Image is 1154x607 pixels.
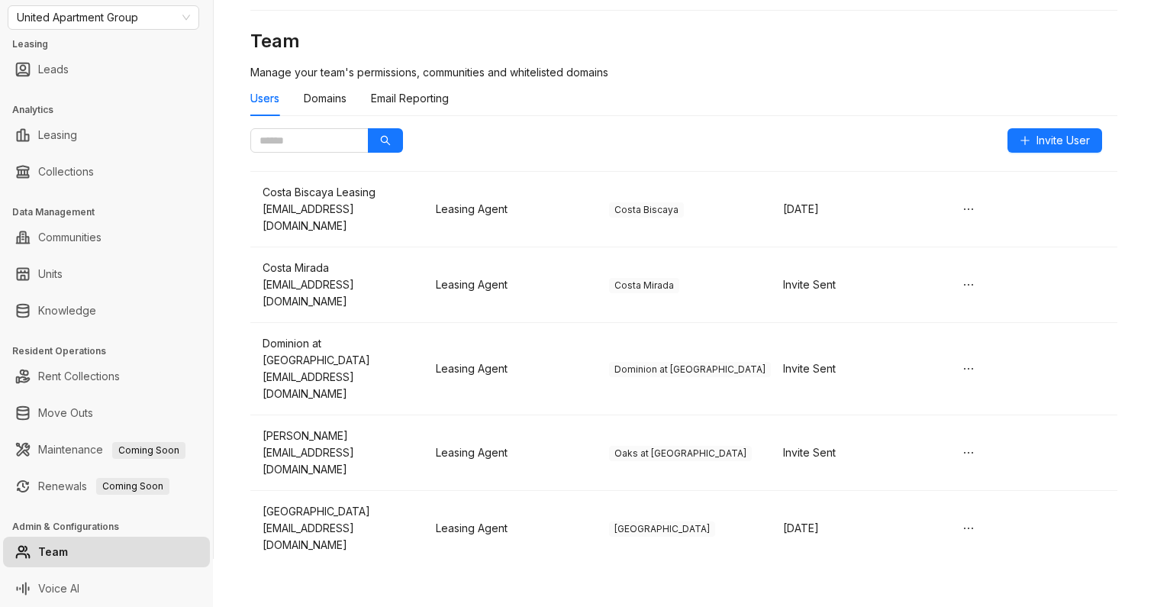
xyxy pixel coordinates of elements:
a: Knowledge [38,295,96,326]
td: Leasing Agent [424,491,597,567]
span: Coming Soon [96,478,169,495]
a: Leasing [38,120,77,150]
span: [GEOGRAPHIC_DATA] [609,521,715,537]
li: Team [3,537,210,567]
span: Costa Mirada [609,278,679,293]
li: Knowledge [3,295,210,326]
div: Invite Sent [783,444,932,461]
li: Collections [3,157,210,187]
span: Costa Biscaya [609,202,684,218]
div: [EMAIL_ADDRESS][DOMAIN_NAME] [263,276,411,310]
div: Costa Mirada [263,260,411,276]
span: ellipsis [962,203,975,215]
h3: Resident Operations [12,344,213,358]
td: Leasing Agent [424,415,597,491]
div: Dominion at [GEOGRAPHIC_DATA] [263,335,411,369]
h3: Data Management [12,205,213,219]
span: ellipsis [962,447,975,459]
span: plus [1020,135,1030,146]
span: United Apartment Group [17,6,190,29]
td: Leasing Agent [424,323,597,415]
li: Move Outs [3,398,210,428]
li: Units [3,259,210,289]
div: [EMAIL_ADDRESS][DOMAIN_NAME] [263,201,411,234]
li: Leasing [3,120,210,150]
div: [EMAIL_ADDRESS][DOMAIN_NAME] [263,520,411,554]
span: Oaks at [GEOGRAPHIC_DATA] [609,446,752,461]
div: Costa Biscaya Leasing [263,184,411,201]
div: Invite Sent [783,360,932,377]
div: [GEOGRAPHIC_DATA] [263,503,411,520]
li: Rent Collections [3,361,210,392]
li: Communities [3,222,210,253]
span: ellipsis [962,522,975,534]
div: [PERSON_NAME] [263,428,411,444]
div: Invite Sent [783,276,932,293]
div: Email Reporting [371,90,449,107]
span: ellipsis [962,279,975,291]
div: Domains [304,90,347,107]
h3: Leasing [12,37,213,51]
a: RenewalsComing Soon [38,471,169,502]
a: Voice AI [38,573,79,604]
a: Move Outs [38,398,93,428]
h3: Team [250,29,1117,53]
div: [DATE] [783,520,932,537]
span: Coming Soon [112,442,185,459]
h3: Analytics [12,103,213,117]
a: Leads [38,54,69,85]
li: Leads [3,54,210,85]
li: Voice AI [3,573,210,604]
a: Team [38,537,68,567]
span: ellipsis [962,363,975,375]
a: Units [38,259,63,289]
div: Users [250,90,279,107]
div: [DATE] [783,201,932,218]
div: [EMAIL_ADDRESS][DOMAIN_NAME] [263,444,411,478]
a: Rent Collections [38,361,120,392]
span: Dominion at [GEOGRAPHIC_DATA] [609,362,771,377]
a: Collections [38,157,94,187]
span: Manage your team's permissions, communities and whitelisted domains [250,66,608,79]
li: Maintenance [3,434,210,465]
td: Leasing Agent [424,172,597,247]
span: Invite User [1036,132,1090,149]
a: Communities [38,222,102,253]
span: search [380,135,391,146]
button: Invite User [1007,128,1102,153]
div: [EMAIL_ADDRESS][DOMAIN_NAME] [263,369,411,402]
td: Leasing Agent [424,247,597,323]
h3: Admin & Configurations [12,520,213,534]
li: Renewals [3,471,210,502]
